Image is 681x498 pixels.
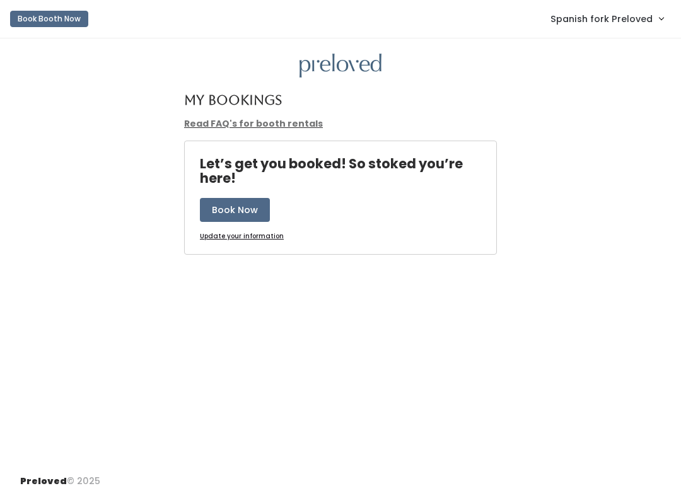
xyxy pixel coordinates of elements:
[10,5,88,33] a: Book Booth Now
[200,156,496,185] h4: Let’s get you booked! So stoked you’re here!
[20,475,67,487] span: Preloved
[200,232,284,241] a: Update your information
[200,198,270,222] button: Book Now
[184,93,282,107] h4: My Bookings
[200,231,284,241] u: Update your information
[20,465,100,488] div: © 2025
[550,12,653,26] span: Spanish fork Preloved
[184,117,323,130] a: Read FAQ's for booth rentals
[300,54,381,78] img: preloved logo
[10,11,88,27] button: Book Booth Now
[538,5,676,32] a: Spanish fork Preloved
